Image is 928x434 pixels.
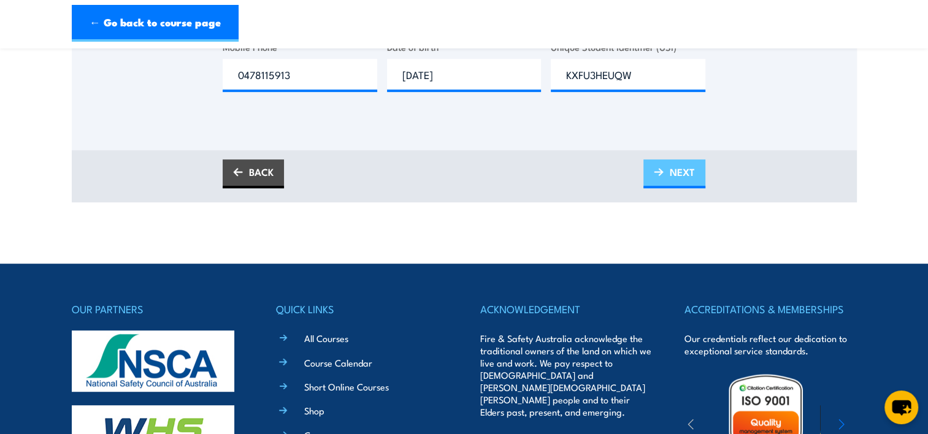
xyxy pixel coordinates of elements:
[304,404,324,417] a: Shop
[480,300,652,318] h4: ACKNOWLEDGEMENT
[304,332,348,345] a: All Courses
[72,300,244,318] h4: OUR PARTNERS
[884,390,918,424] button: chat-button
[276,300,448,318] h4: QUICK LINKS
[684,300,856,318] h4: ACCREDITATIONS & MEMBERSHIPS
[643,159,705,188] a: NEXT
[304,380,389,393] a: Short Online Courses
[72,330,234,392] img: nsca-logo-footer
[72,5,239,42] a: ← Go back to course page
[304,356,372,369] a: Course Calendar
[670,156,695,188] span: NEXT
[480,332,652,418] p: Fire & Safety Australia acknowledge the traditional owners of the land on which we live and work....
[223,159,284,188] a: BACK
[684,332,856,357] p: Our credentials reflect our dedication to exceptional service standards.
